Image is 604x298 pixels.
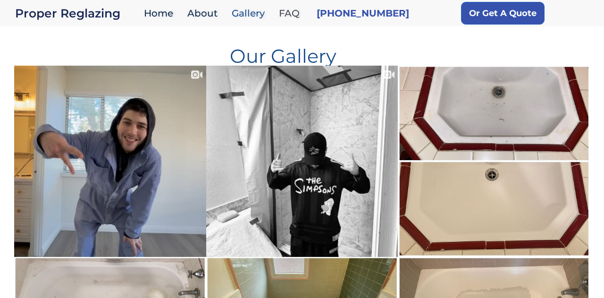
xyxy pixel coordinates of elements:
[15,7,139,20] a: home
[397,65,590,257] img: #gallery...
[139,3,183,24] a: Home
[274,3,309,24] a: FAQ
[14,66,206,257] a: I change my clothes and go to work, and you?😎 #painting #properreglazing #ba...
[15,7,139,20] div: Proper Reglazing
[22,39,545,66] h1: Our Gallery
[227,3,274,24] a: Gallery
[317,7,409,20] a: [PHONE_NUMBER]
[206,66,398,257] a: One day of my life in America 🫰🏻🇺🇸 #properreglazing...
[461,2,545,25] a: Or Get A Quote
[183,3,227,24] a: About
[398,66,590,257] a: #gallery...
